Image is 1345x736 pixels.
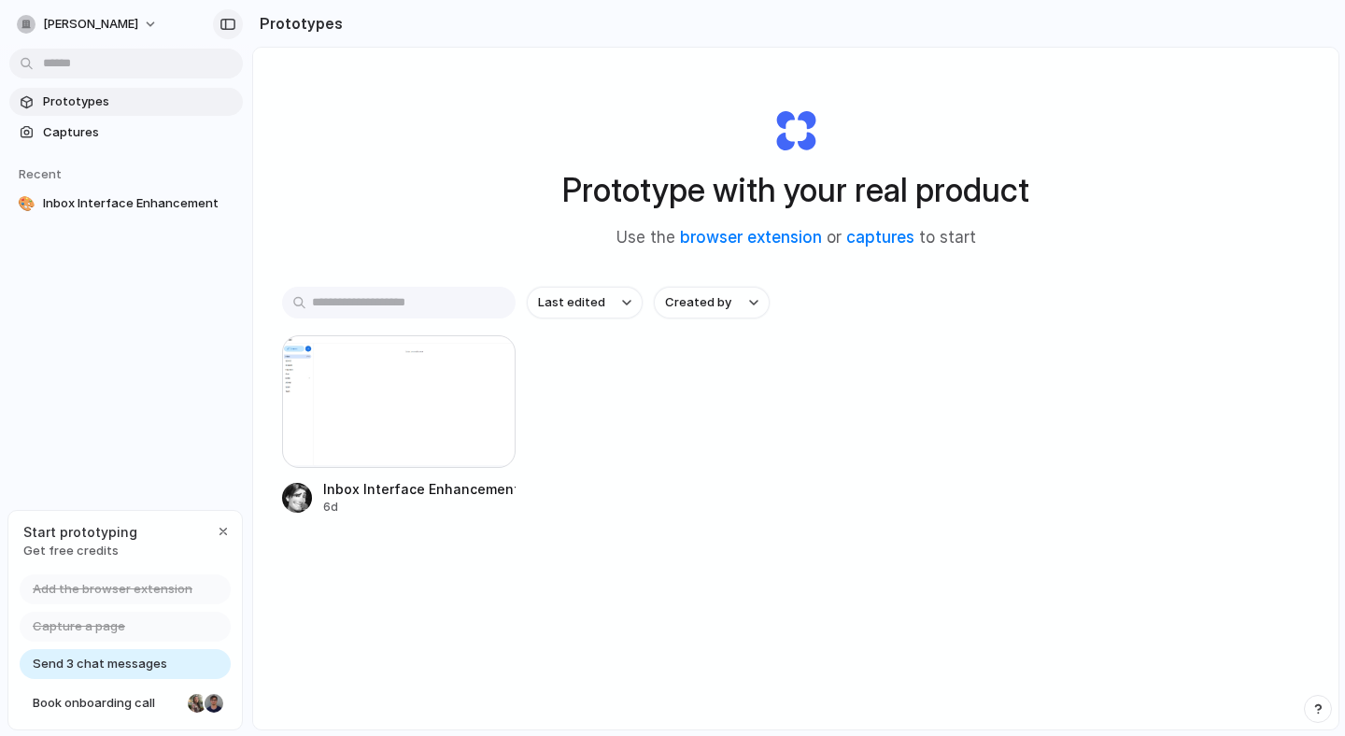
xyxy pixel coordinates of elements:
span: Last edited [538,293,605,312]
div: 🎨 [17,194,35,213]
span: Use the or to start [616,226,976,250]
span: Add the browser extension [33,580,192,599]
div: 6d [323,499,516,516]
span: Inbox Interface Enhancement [43,194,235,213]
h1: Prototype with your real product [562,165,1029,215]
a: Inbox Interface EnhancementInbox Interface Enhancement6d [282,335,516,516]
span: Recent [19,166,62,181]
div: Nicole Kubica [186,692,208,715]
a: Captures [9,119,243,147]
button: [PERSON_NAME] [9,9,167,39]
a: 🎨Inbox Interface Enhancement [9,190,243,218]
a: Prototypes [9,88,243,116]
span: Captures [43,123,235,142]
span: Book onboarding call [33,694,180,713]
span: Send 3 chat messages [33,655,167,673]
span: Get free credits [23,542,137,560]
div: Christian Iacullo [203,692,225,715]
span: Prototypes [43,92,235,111]
h2: Prototypes [252,12,343,35]
span: [PERSON_NAME] [43,15,138,34]
a: captures [846,228,914,247]
span: Created by [665,293,731,312]
div: Inbox Interface Enhancement [323,479,516,499]
button: Last edited [527,287,643,318]
button: Created by [654,287,770,318]
a: browser extension [680,228,822,247]
a: Book onboarding call [20,688,231,718]
span: Start prototyping [23,522,137,542]
span: Capture a page [33,617,125,636]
